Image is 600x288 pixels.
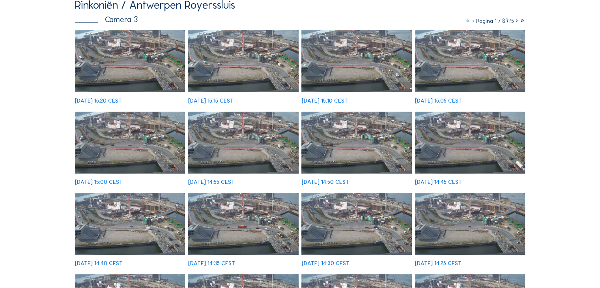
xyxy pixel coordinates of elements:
div: [DATE] 15:15 CEST [188,98,234,103]
div: [DATE] 15:05 CEST [415,98,462,103]
img: image_53535688 [301,193,411,255]
img: image_53535773 [188,193,298,255]
div: [DATE] 15:10 CEST [301,98,348,103]
div: [DATE] 14:50 CEST [301,179,349,185]
div: [DATE] 15:20 CEST [75,98,122,103]
div: [DATE] 14:40 CEST [75,260,123,266]
img: image_53535935 [75,193,185,255]
div: [DATE] 14:25 CEST [415,260,462,266]
img: image_53536297 [188,112,298,174]
img: image_53535532 [415,193,525,255]
div: Camera 3 [75,16,138,24]
div: [DATE] 14:35 CEST [188,260,235,266]
img: image_53536952 [188,30,298,92]
img: image_53536791 [301,30,411,92]
div: [DATE] 14:55 CEST [188,179,235,185]
div: [DATE] 15:00 CEST [75,179,123,185]
span: Pagina 1 / 8975 [476,17,514,24]
div: [DATE] 14:45 CEST [415,179,462,185]
img: image_53536243 [301,112,411,174]
img: image_53536082 [415,112,525,174]
img: image_53536639 [415,30,525,92]
div: [DATE] 14:30 CEST [301,260,349,266]
img: image_53537020 [75,30,185,92]
img: image_53536451 [75,112,185,174]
